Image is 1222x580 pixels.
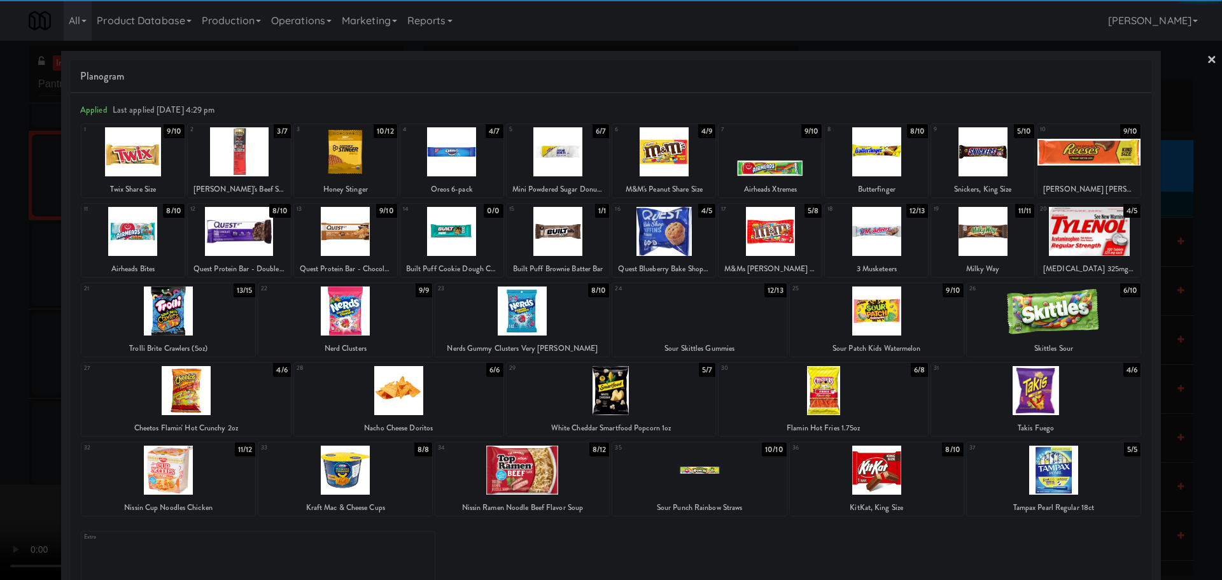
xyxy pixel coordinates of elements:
[261,283,346,294] div: 22
[612,261,715,277] div: Quest Blueberry Bake Shop Muffin
[1039,261,1139,277] div: [MEDICAL_DATA] 325mg 100 Tablets
[509,181,608,197] div: Mini Powdered Sugar Donuts, Duchess
[296,181,395,197] div: Honey Stinger
[969,442,1054,453] div: 37
[719,420,928,436] div: Flamin Hot Fries 1.75oz
[588,283,609,297] div: 8/10
[294,181,397,197] div: Honey Stinger
[719,124,822,197] div: 79/10Airheads Xtremes
[294,363,503,436] div: 286/6Nacho Cheese Doritos
[1037,124,1141,197] div: 109/10[PERSON_NAME] [PERSON_NAME] Size
[1040,124,1089,135] div: 10
[297,204,346,215] div: 13
[719,261,822,277] div: M&Ms [PERSON_NAME] Butter
[967,442,1141,516] div: 375/5Tampax Pearl Regular 18ct
[825,181,928,197] div: Butterfinger
[486,124,503,138] div: 4/7
[294,261,397,277] div: Quest Protein Bar - Chocolate Peanut Butter
[931,124,1034,197] div: 95/10Snickers, King Size
[81,420,291,436] div: Cheetos Flamin' Hot Crunchy 2oz
[1207,41,1217,80] a: ×
[721,363,823,374] div: 30
[507,261,610,277] div: Built Puff Brownie Batter Bar
[721,124,770,135] div: 7
[83,261,183,277] div: Airheads Bites
[400,261,503,277] div: Built Puff Cookie Dough Chunk Bar
[188,124,291,197] div: 23/7[PERSON_NAME]'s Beef Steak
[719,363,928,436] div: 306/8Flamin Hot Fries 1.75oz
[931,261,1034,277] div: Milky Way
[509,261,608,277] div: Built Puff Brownie Batter Bar
[416,283,432,297] div: 9/9
[81,204,185,277] div: 118/10Airheads Bites
[297,124,346,135] div: 3
[260,341,430,357] div: Nerd Clusters
[1123,204,1141,218] div: 4/5
[509,124,558,135] div: 5
[400,124,503,197] div: 44/7Oreos 6-pack
[1123,363,1141,377] div: 4/6
[699,363,715,377] div: 5/7
[931,420,1141,436] div: Takis Fuego
[720,181,820,197] div: Airheads Xtremes
[402,261,502,277] div: Built Puff Cookie Dough Chunk Bar
[81,442,255,516] div: 3211/12Nissin Cup Noodles Chicken
[1015,204,1035,218] div: 11/11
[509,420,714,436] div: White Cheddar Smartfood Popcorn 1oz
[721,204,770,215] div: 17
[190,261,289,277] div: Quest Protein Bar - Double Chocolate Chunk
[269,204,290,218] div: 8/10
[933,261,1032,277] div: Milky Way
[1037,204,1141,277] div: 204/5[MEDICAL_DATA] 325mg 100 Tablets
[825,204,928,277] div: 1812/133 Musketeers
[719,204,822,277] div: 175/8M&Ms [PERSON_NAME] Butter
[801,124,822,138] div: 9/10
[614,181,713,197] div: M&M's Peanut Share Size
[911,363,928,377] div: 6/8
[400,181,503,197] div: Oreos 6-pack
[1040,204,1089,215] div: 20
[486,363,503,377] div: 6/6
[400,204,503,277] div: 140/0Built Puff Cookie Dough Chunk Bar
[615,283,699,294] div: 24
[163,204,184,218] div: 8/10
[437,341,607,357] div: Nerds Gummy Clusters Very [PERSON_NAME]
[792,500,962,516] div: KitKat, King Size
[612,124,715,197] div: 64/9M&M's Peanut Share Size
[402,181,502,197] div: Oreos 6-pack
[907,124,928,138] div: 8/10
[403,124,452,135] div: 4
[612,181,715,197] div: M&M's Peanut Share Size
[934,124,983,135] div: 9
[825,261,928,277] div: 3 Musketeers
[969,283,1054,294] div: 26
[234,283,256,297] div: 13/15
[83,500,253,516] div: Nissin Cup Noodles Chicken
[942,442,963,456] div: 8/10
[507,181,610,197] div: Mini Powdered Sugar Donuts, Duchess
[934,204,983,215] div: 19
[762,442,787,456] div: 10/10
[1120,124,1141,138] div: 9/10
[190,124,239,135] div: 2
[698,204,715,218] div: 4/5
[374,124,397,138] div: 10/12
[438,283,523,294] div: 23
[969,341,1139,357] div: Skittles Sour
[297,363,398,374] div: 28
[507,363,716,436] div: 295/7White Cheddar Smartfood Popcorn 1oz
[258,283,432,357] div: 229/9Nerd Clusters
[906,204,929,218] div: 12/13
[84,204,133,215] div: 11
[81,283,255,357] div: 2113/15Trolli Brite Crawlers (5oz)
[1039,181,1139,197] div: [PERSON_NAME] [PERSON_NAME] Size
[294,420,503,436] div: Nacho Cheese Doritos
[792,341,962,357] div: Sour Patch Kids Watermelon
[1120,283,1141,297] div: 6/10
[827,181,926,197] div: Butterfinger
[612,204,715,277] div: 164/5Quest Blueberry Bake Shop Muffin
[827,261,926,277] div: 3 Musketeers
[274,124,290,138] div: 3/7
[435,341,609,357] div: Nerds Gummy Clusters Very [PERSON_NAME]
[83,181,183,197] div: Twix Share Size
